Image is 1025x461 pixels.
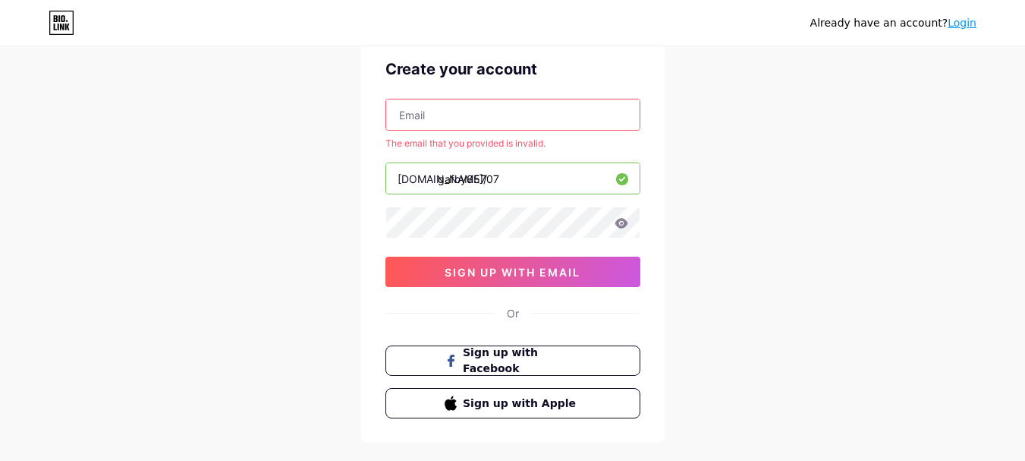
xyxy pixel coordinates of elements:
[386,99,640,130] input: Email
[385,346,640,376] button: Sign up with Facebook
[948,17,976,29] a: Login
[507,305,519,321] div: Or
[398,171,487,187] div: [DOMAIN_NAME]/
[810,15,976,31] div: Already have an account?
[385,137,640,150] div: The email that you provided is invalid.
[463,396,580,412] span: Sign up with Apple
[385,388,640,418] button: Sign up with Apple
[386,163,640,194] input: username
[385,58,640,81] div: Create your account
[463,345,580,377] span: Sign up with Facebook
[385,257,640,287] button: sign up with email
[445,266,580,279] span: sign up with email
